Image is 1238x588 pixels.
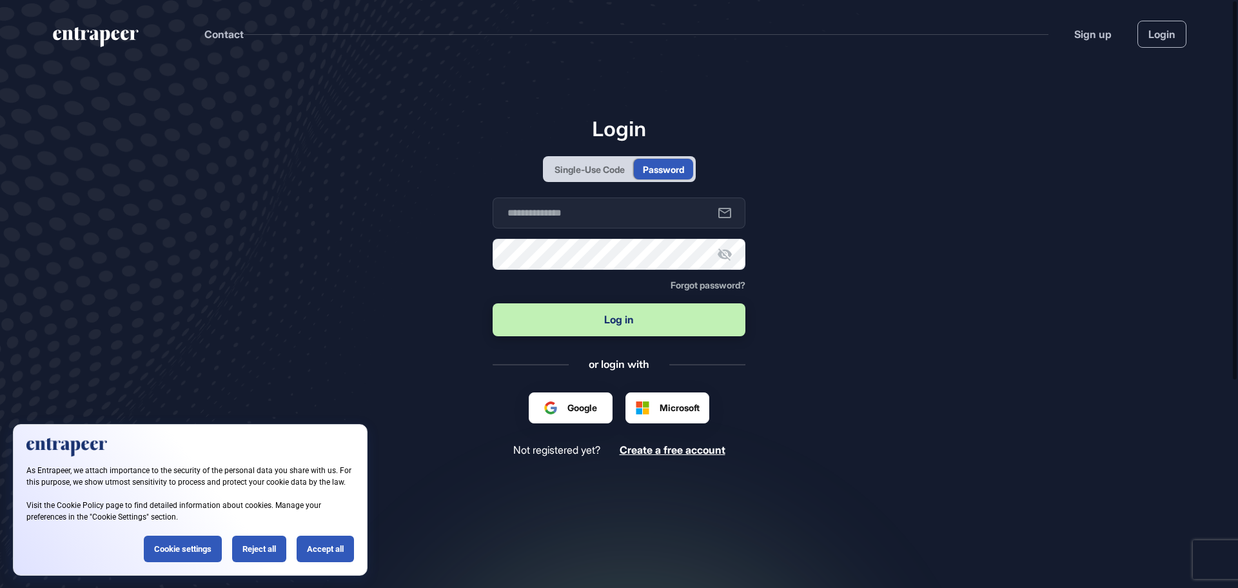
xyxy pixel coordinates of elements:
a: Create a free account [620,444,725,456]
span: Create a free account [620,443,725,456]
span: Forgot password? [671,279,745,290]
a: Login [1137,21,1186,48]
div: Password [643,163,684,176]
button: Contact [204,26,244,43]
button: Log in [493,303,745,336]
a: Forgot password? [671,280,745,290]
a: Sign up [1074,26,1112,42]
h1: Login [493,116,745,141]
a: entrapeer-logo [52,27,140,52]
span: Not registered yet? [513,444,600,456]
div: Single-Use Code [555,163,625,176]
span: Microsoft [660,401,700,414]
div: or login with [589,357,649,371]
